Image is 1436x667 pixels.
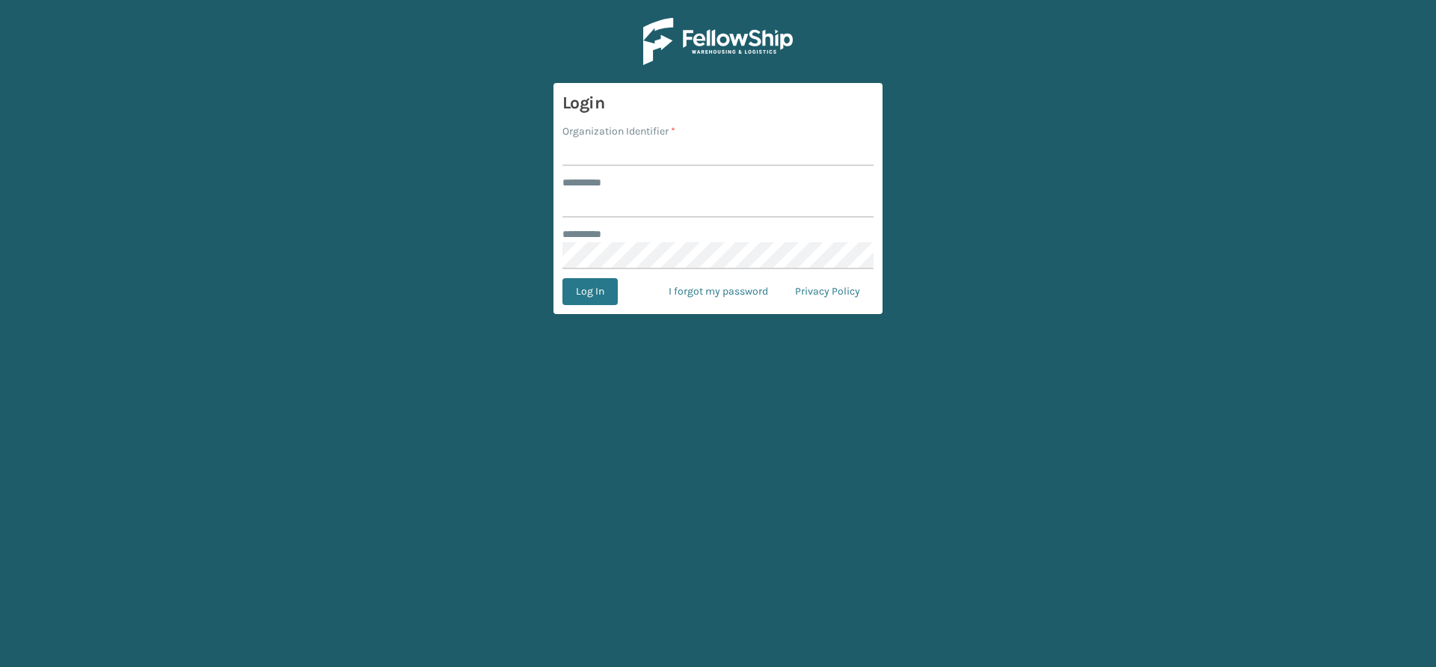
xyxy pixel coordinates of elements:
[782,278,874,305] a: Privacy Policy
[562,278,618,305] button: Log In
[562,123,675,139] label: Organization Identifier
[655,278,782,305] a: I forgot my password
[562,92,874,114] h3: Login
[643,18,793,65] img: Logo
